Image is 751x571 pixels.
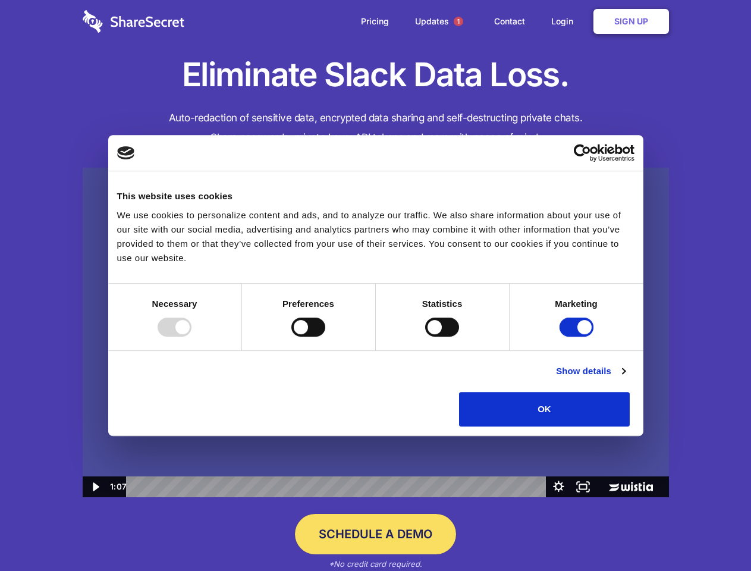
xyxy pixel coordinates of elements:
[152,299,197,309] strong: Necessary
[539,3,591,40] a: Login
[117,189,634,203] div: This website uses cookies
[454,17,463,26] span: 1
[459,392,630,426] button: OK
[83,108,669,148] h4: Auto-redaction of sensitive data, encrypted data sharing and self-destructing private chats. Shar...
[482,3,537,40] a: Contact
[83,54,669,96] h1: Eliminate Slack Data Loss.
[329,559,422,569] em: *No credit card required.
[349,3,401,40] a: Pricing
[282,299,334,309] strong: Preferences
[83,10,184,33] img: logo-wordmark-white-trans-d4663122ce5f474addd5e946df7df03e33cb6a1c49d2221995e7729f52c070b2.svg
[546,476,571,497] button: Show settings menu
[83,168,669,498] img: Sharesecret
[595,476,668,497] a: Wistia Logo -- Learn More
[571,476,595,497] button: Fullscreen
[117,146,135,159] img: logo
[422,299,463,309] strong: Statistics
[83,476,107,497] button: Play Video
[556,364,625,378] a: Show details
[295,514,456,554] a: Schedule a Demo
[593,9,669,34] a: Sign Up
[555,299,598,309] strong: Marketing
[136,476,541,497] div: Playbar
[530,144,634,162] a: Usercentrics Cookiebot - opens in a new window
[117,208,634,265] div: We use cookies to personalize content and ads, and to analyze our traffic. We also share informat...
